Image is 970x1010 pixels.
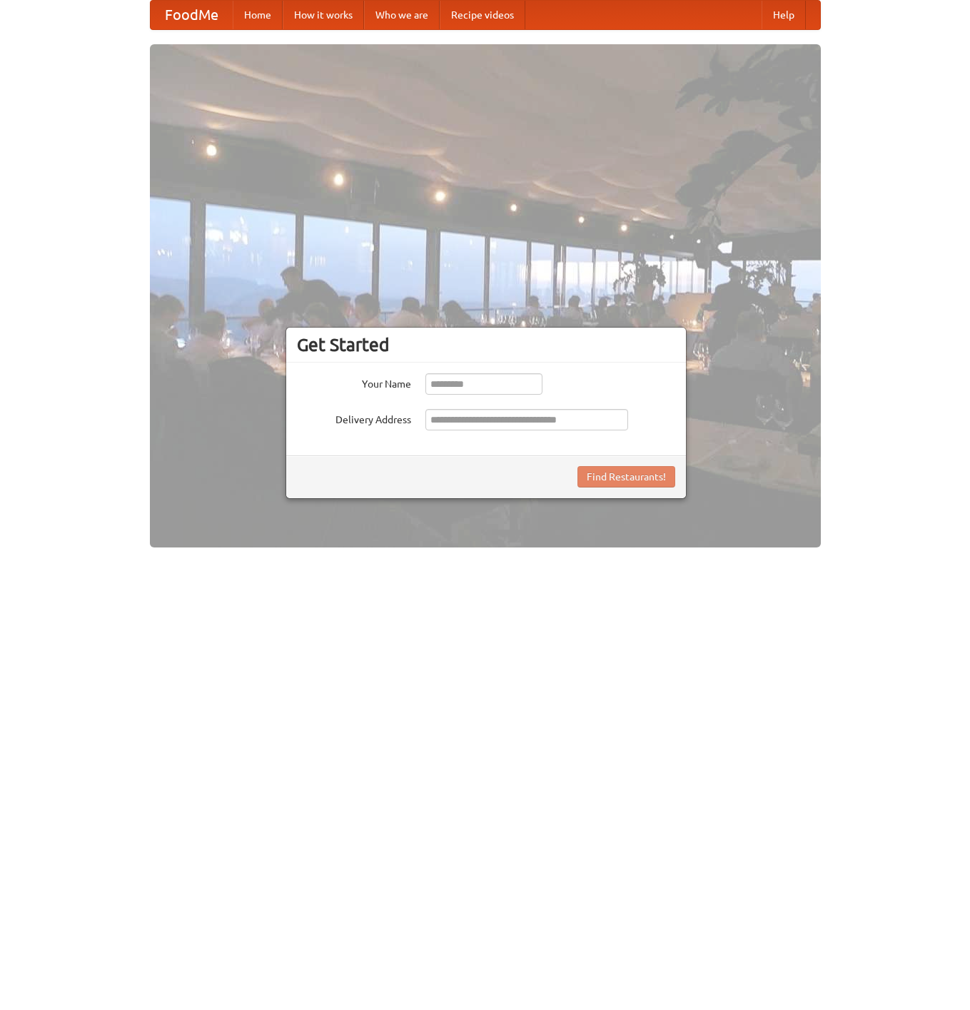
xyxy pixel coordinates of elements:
[233,1,283,29] a: Home
[440,1,525,29] a: Recipe videos
[297,334,675,355] h3: Get Started
[297,409,411,427] label: Delivery Address
[297,373,411,391] label: Your Name
[364,1,440,29] a: Who we are
[283,1,364,29] a: How it works
[151,1,233,29] a: FoodMe
[577,466,675,488] button: Find Restaurants!
[762,1,806,29] a: Help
